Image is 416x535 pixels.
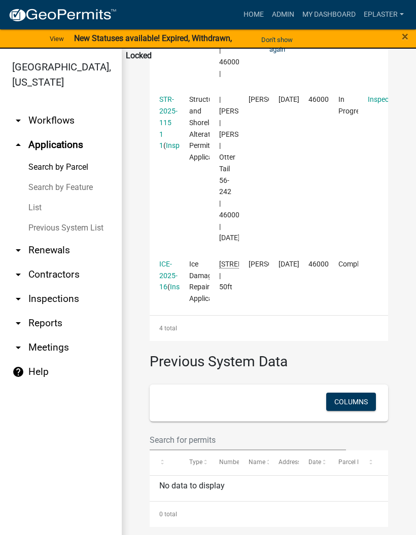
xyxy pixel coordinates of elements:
a: Inspections [170,283,206,291]
span: 28199 MIDWAY PARK DR N | | 50ft [219,260,283,291]
div: ( ) [159,258,169,293]
a: Home [239,5,268,24]
i: arrow_drop_down [12,114,24,127]
span: × [402,29,408,44]
span: 04/10/2025 [279,260,299,268]
i: help [12,366,24,378]
span: vernon menagh [249,95,303,103]
i: arrow_drop_down [12,341,24,354]
a: Inspection [368,95,401,103]
datatable-header-cell: Address [269,450,299,475]
button: Don't show again [250,31,304,58]
span: Ice Damage Repair Application [189,260,225,302]
button: Close [402,30,408,43]
span: 46000990218000 [308,260,365,268]
a: My Dashboard [298,5,360,24]
span: Number [219,458,241,466]
span: Completed [338,260,372,268]
a: eplaster [360,5,408,24]
datatable-header-cell: Parcel Number [329,450,359,475]
span: Address [279,458,301,466]
span: In Progress [338,95,367,115]
span: Name [249,458,265,466]
i: arrow_drop_down [12,293,24,305]
span: Parcel Number [338,458,379,466]
div: 4 total [150,316,388,341]
span: 46000990218000 [308,95,365,103]
a: Admin [268,5,298,24]
span: Date [308,458,321,466]
div: 0 total [150,502,388,527]
i: arrow_drop_down [12,269,24,281]
i: arrow_drop_down [12,317,24,329]
datatable-header-cell: Date [299,450,329,475]
input: Search for permits [150,430,346,450]
datatable-header-cell: Number [210,450,239,475]
span: Type [189,458,202,466]
a: View [46,30,68,47]
i: arrow_drop_up [12,139,24,151]
strong: New Statuses available! Expired, Withdrawn, Locked [74,33,232,60]
span: 04/21/2025 [279,95,299,103]
a: STR-2025-115 1 1 [159,95,178,149]
span: Robert G Sanden [249,260,303,268]
datatable-header-cell: Type [180,450,210,475]
button: Columns [326,393,376,411]
span: Structure and Shoreland Alteration Permit Application [189,95,225,161]
div: No data to display [150,476,388,501]
datatable-header-cell: Name [239,450,269,475]
div: ( ) [159,94,169,151]
span: | Alexis Newark | VERNON R MENAGH | Otter Tail 56-242 | 46000990240000 | 04/23/2026 [219,95,276,242]
a: ICE-2025-16 [159,260,178,291]
h3: Previous System Data [150,341,388,372]
i: arrow_drop_down [12,244,24,256]
a: Inspections [166,141,202,149]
